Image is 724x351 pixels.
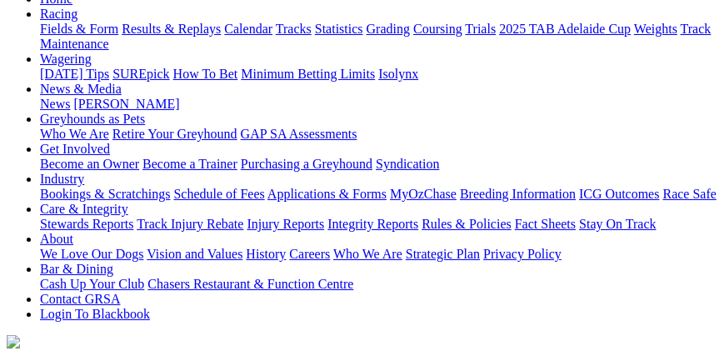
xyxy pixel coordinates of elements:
div: Care & Integrity [40,217,717,232]
a: Retire Your Greyhound [112,127,237,141]
a: Careers [289,247,330,261]
a: Fact Sheets [515,217,576,231]
a: Become an Owner [40,157,139,171]
a: Racing [40,7,77,21]
a: Track Maintenance [40,22,711,51]
a: Bookings & Scratchings [40,187,170,201]
div: News & Media [40,97,717,112]
a: Privacy Policy [483,247,562,261]
a: Isolynx [378,67,418,81]
a: GAP SA Assessments [241,127,357,141]
a: ICG Outcomes [579,187,659,201]
a: Statistics [315,22,363,36]
a: 2025 TAB Adelaide Cup [499,22,631,36]
div: Bar & Dining [40,277,717,292]
a: Who We Are [40,127,109,141]
a: Injury Reports [247,217,324,231]
a: Rules & Policies [422,217,512,231]
a: Login To Blackbook [40,307,150,321]
a: Weights [634,22,677,36]
a: Purchasing a Greyhound [241,157,372,171]
a: Care & Integrity [40,202,128,216]
a: Tracks [276,22,312,36]
div: Greyhounds as Pets [40,127,717,142]
div: About [40,247,717,262]
a: [PERSON_NAME] [73,97,179,111]
a: SUREpick [112,67,169,81]
div: Get Involved [40,157,717,172]
img: logo-grsa-white.png [7,335,20,348]
a: Fields & Form [40,22,118,36]
a: Become a Trainer [142,157,237,171]
a: Minimum Betting Limits [241,67,375,81]
a: Strategic Plan [406,247,480,261]
a: Trials [465,22,496,36]
a: Cash Up Your Club [40,277,144,291]
a: Schedule of Fees [173,187,264,201]
a: How To Bet [173,67,238,81]
a: Chasers Restaurant & Function Centre [147,277,353,291]
a: Greyhounds as Pets [40,112,145,126]
a: Contact GRSA [40,292,120,306]
div: Industry [40,187,717,202]
a: We Love Our Dogs [40,247,143,261]
div: Racing [40,22,717,52]
a: Results & Replays [122,22,221,36]
a: Coursing [413,22,462,36]
a: News [40,97,70,111]
div: Wagering [40,67,717,82]
a: Grading [367,22,410,36]
a: News & Media [40,82,122,96]
a: Vision and Values [147,247,242,261]
a: Track Injury Rebate [137,217,243,231]
a: Breeding Information [460,187,576,201]
a: Syndication [376,157,439,171]
a: History [246,247,286,261]
a: About [40,232,73,246]
a: Wagering [40,52,92,66]
a: [DATE] Tips [40,67,109,81]
a: Bar & Dining [40,262,113,276]
a: Who We Are [333,247,402,261]
a: Stay On Track [579,217,656,231]
a: Calendar [224,22,272,36]
a: Applications & Forms [267,187,387,201]
a: Get Involved [40,142,110,156]
a: Integrity Reports [327,217,418,231]
a: MyOzChase [390,187,457,201]
a: Stewards Reports [40,217,133,231]
a: Industry [40,172,84,186]
a: Race Safe [662,187,716,201]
